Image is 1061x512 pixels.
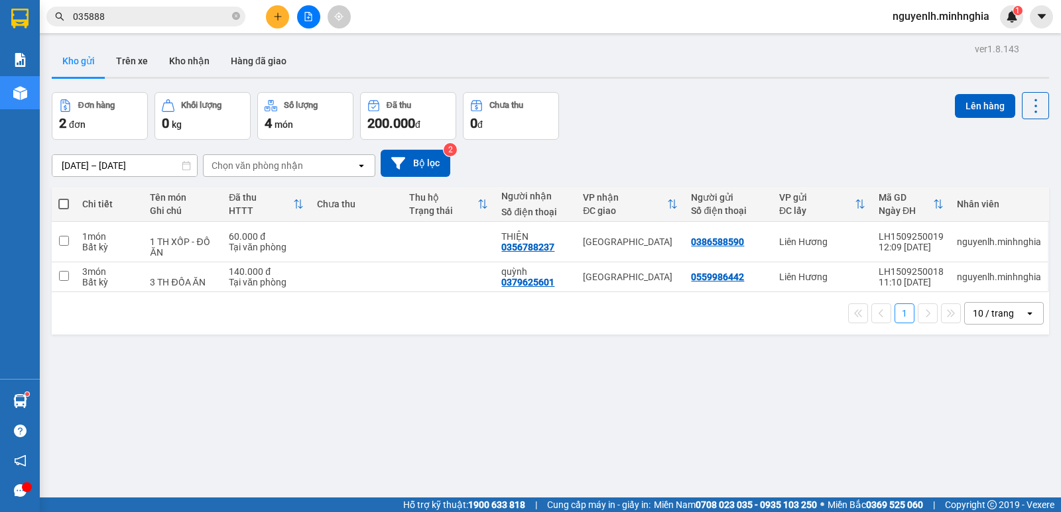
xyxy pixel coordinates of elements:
[1025,308,1035,319] svg: open
[957,272,1041,282] div: nguyenlh.minhnghia
[501,277,554,287] div: 0379625601
[957,199,1041,209] div: Nhân viên
[52,92,148,140] button: Đơn hàng2đơn
[547,497,651,512] span: Cung cấp máy in - giấy in:
[257,92,353,140] button: Số lượng4món
[779,192,855,203] div: VP gửi
[14,454,27,467] span: notification
[895,303,914,323] button: 1
[779,272,865,282] div: Liên Hương
[933,497,935,512] span: |
[779,236,865,247] div: Liên Hương
[275,119,293,130] span: món
[150,192,216,203] div: Tên món
[105,45,158,77] button: Trên xe
[477,119,483,130] span: đ
[828,497,923,512] span: Miền Bắc
[489,101,523,110] div: Chưa thu
[583,205,667,216] div: ĐC giao
[583,272,678,282] div: [GEOGRAPHIC_DATA]
[872,187,950,222] th: Toggle SortBy
[232,12,240,20] span: close-circle
[975,42,1019,56] div: ver 1.8.143
[501,231,570,242] div: THIỆN
[576,187,684,222] th: Toggle SortBy
[654,497,817,512] span: Miền Nam
[69,119,86,130] span: đơn
[879,231,944,242] div: LH1509250019
[273,12,282,21] span: plus
[691,272,744,282] div: 0559986442
[229,231,303,242] div: 60.000 đ
[82,266,137,277] div: 3 món
[444,143,457,156] sup: 2
[229,242,303,252] div: Tại văn phòng
[403,497,525,512] span: Hỗ trợ kỹ thuật:
[501,266,570,277] div: quỳnh
[11,9,29,28] img: logo-vxr
[381,150,450,177] button: Bộ lọc
[501,242,554,252] div: 0356788237
[501,207,570,217] div: Số điện thoại
[501,191,570,201] div: Người nhận
[78,101,115,110] div: Đơn hàng
[232,11,240,23] span: close-circle
[25,392,29,396] sup: 1
[158,45,220,77] button: Kho nhận
[973,307,1014,320] div: 10 / trang
[360,92,456,140] button: Đã thu200.000đ
[13,53,27,67] img: solution-icon
[691,192,765,203] div: Người gửi
[222,187,310,222] th: Toggle SortBy
[13,394,27,408] img: warehouse-icon
[409,205,477,216] div: Trạng thái
[691,236,744,247] div: 0386588590
[82,231,137,242] div: 1 món
[356,160,367,171] svg: open
[82,277,137,287] div: Bất kỳ
[13,86,27,100] img: warehouse-icon
[409,192,477,203] div: Thu hộ
[317,199,396,209] div: Chưa thu
[955,94,1015,118] button: Lên hàng
[155,92,251,140] button: Khối lượng0kg
[73,9,229,24] input: Tìm tên, số ĐT hoặc mã đơn
[779,205,855,216] div: ĐC lấy
[14,484,27,497] span: message
[866,499,923,510] strong: 0369 525 060
[1006,11,1018,23] img: icon-new-feature
[470,115,477,131] span: 0
[1015,6,1020,15] span: 1
[229,205,292,216] div: HTTT
[328,5,351,28] button: aim
[150,205,216,216] div: Ghi chú
[535,497,537,512] span: |
[181,101,221,110] div: Khối lượng
[820,502,824,507] span: ⚪️
[212,159,303,172] div: Chọn văn phòng nhận
[150,236,216,258] div: 1 TH XỐP - ĐỒ ĂN
[882,8,1000,25] span: nguyenlh.minhnghia
[1030,5,1053,28] button: caret-down
[229,266,303,277] div: 140.000 đ
[55,12,64,21] span: search
[162,115,169,131] span: 0
[229,277,303,287] div: Tại văn phòng
[266,5,289,28] button: plus
[879,266,944,277] div: LH1509250018
[59,115,66,131] span: 2
[297,5,320,28] button: file-add
[879,205,933,216] div: Ngày ĐH
[284,101,318,110] div: Số lượng
[82,199,137,209] div: Chi tiết
[773,187,872,222] th: Toggle SortBy
[229,192,292,203] div: Đã thu
[387,101,411,110] div: Đã thu
[691,205,765,216] div: Số điện thoại
[334,12,343,21] span: aim
[583,236,678,247] div: [GEOGRAPHIC_DATA]
[82,242,137,252] div: Bất kỳ
[879,192,933,203] div: Mã GD
[468,499,525,510] strong: 1900 633 818
[265,115,272,131] span: 4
